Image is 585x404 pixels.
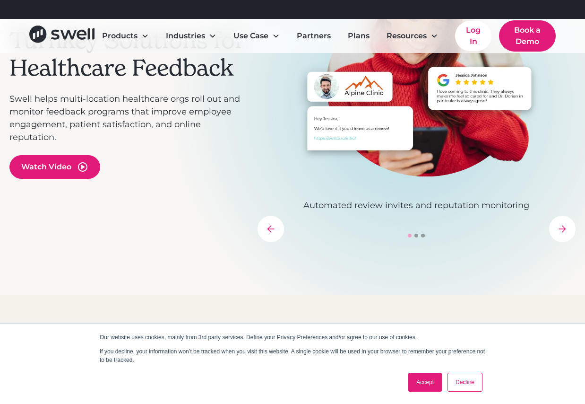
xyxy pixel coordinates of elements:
[29,26,95,46] a: home
[158,26,224,45] div: Industries
[233,30,268,42] div: Use Case
[455,21,491,51] a: Log In
[9,93,248,144] p: Swell helps multi-location healthcare orgs roll out and monitor feedback programs that improve em...
[447,373,482,392] a: Decline
[408,234,412,237] div: Show slide 1 of 3
[421,234,425,237] div: Show slide 3 of 3
[166,30,205,42] div: Industries
[258,199,576,212] p: Automated review invites and reputation monitoring
[340,26,377,45] a: Plans
[102,30,138,42] div: Products
[379,26,446,45] div: Resources
[499,20,556,52] a: Book a Demo
[289,26,338,45] a: Partners
[549,216,576,242] div: next slide
[9,155,100,179] a: open lightbox
[387,30,427,42] div: Resources
[414,234,418,237] div: Show slide 2 of 3
[408,373,442,392] a: Accept
[21,161,71,173] div: Watch Video
[95,26,156,45] div: Products
[100,333,485,342] p: Our website uses cookies, mainly from 3rd party services. Define your Privacy Preferences and/or ...
[226,26,287,45] div: Use Case
[258,216,284,242] div: previous slide
[423,302,585,404] iframe: Chat Widget
[9,27,248,81] h2: Turnkey Solutions for Healthcare Feedback
[100,347,485,364] p: If you decline, your information won’t be tracked when you visit this website. A single cookie wi...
